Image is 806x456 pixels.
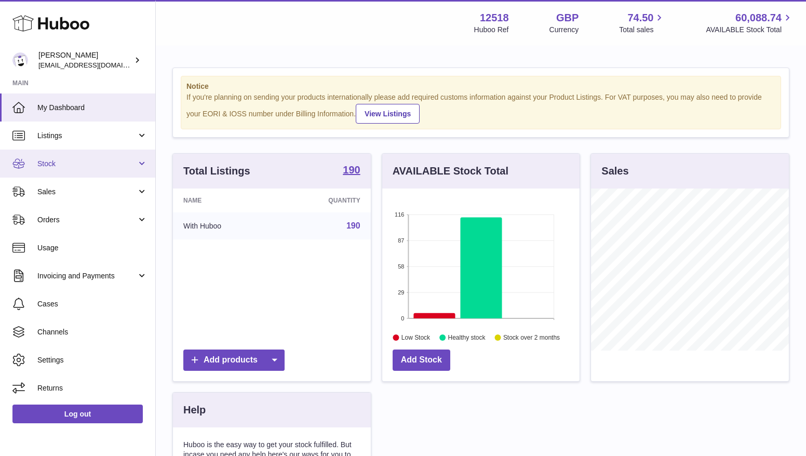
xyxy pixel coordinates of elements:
text: Healthy stock [448,334,486,341]
a: 190 [346,221,360,230]
span: Sales [37,187,137,197]
strong: 12518 [480,11,509,25]
span: Listings [37,131,137,141]
span: Total sales [619,25,665,35]
td: With Huboo [173,212,277,239]
text: Low Stock [401,334,431,341]
span: AVAILABLE Stock Total [706,25,794,35]
text: 58 [398,263,404,270]
a: Log out [12,405,143,423]
div: Huboo Ref [474,25,509,35]
span: 60,088.74 [735,11,782,25]
div: If you're planning on sending your products internationally please add required customs informati... [186,92,775,124]
span: Cases [37,299,147,309]
text: 87 [398,237,404,244]
h3: Help [183,403,206,417]
div: Currency [549,25,579,35]
div: [PERSON_NAME] [38,50,132,70]
span: Invoicing and Payments [37,271,137,281]
strong: GBP [556,11,579,25]
span: Channels [37,327,147,337]
a: 190 [343,165,360,177]
span: Usage [37,243,147,253]
img: caitlin@fancylamp.co [12,52,28,68]
span: Stock [37,159,137,169]
th: Quantity [277,189,371,212]
text: Stock over 2 months [503,334,560,341]
a: Add products [183,350,285,371]
a: 60,088.74 AVAILABLE Stock Total [706,11,794,35]
span: My Dashboard [37,103,147,113]
strong: Notice [186,82,775,91]
span: [EMAIL_ADDRESS][DOMAIN_NAME] [38,61,153,69]
span: 74.50 [627,11,653,25]
text: 29 [398,289,404,296]
h3: Total Listings [183,164,250,178]
span: Settings [37,355,147,365]
span: Orders [37,215,137,225]
text: 116 [395,211,404,218]
a: View Listings [356,104,420,124]
strong: 190 [343,165,360,175]
a: 74.50 Total sales [619,11,665,35]
h3: Sales [601,164,628,178]
text: 0 [401,315,404,321]
h3: AVAILABLE Stock Total [393,164,508,178]
th: Name [173,189,277,212]
span: Returns [37,383,147,393]
a: Add Stock [393,350,450,371]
